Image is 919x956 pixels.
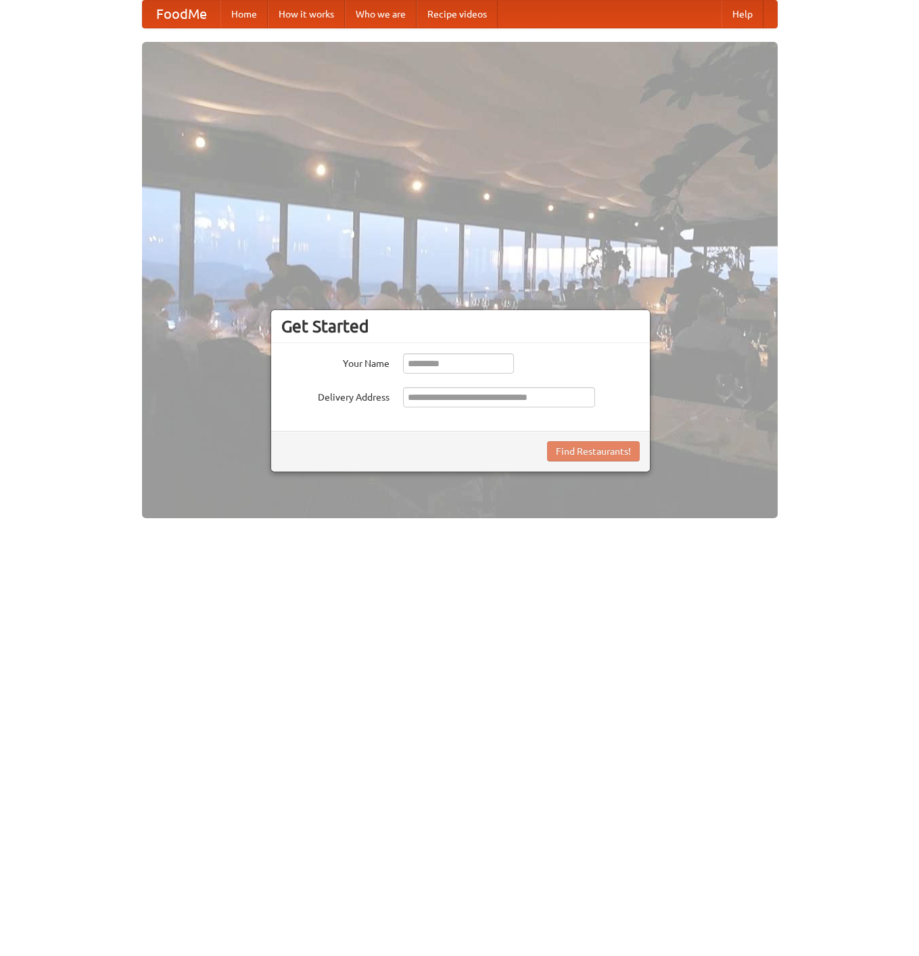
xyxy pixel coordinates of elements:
[547,441,640,461] button: Find Restaurants!
[345,1,417,28] a: Who we are
[281,316,640,336] h3: Get Started
[268,1,345,28] a: How it works
[417,1,498,28] a: Recipe videos
[281,387,390,404] label: Delivery Address
[143,1,220,28] a: FoodMe
[220,1,268,28] a: Home
[281,353,390,370] label: Your Name
[722,1,763,28] a: Help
